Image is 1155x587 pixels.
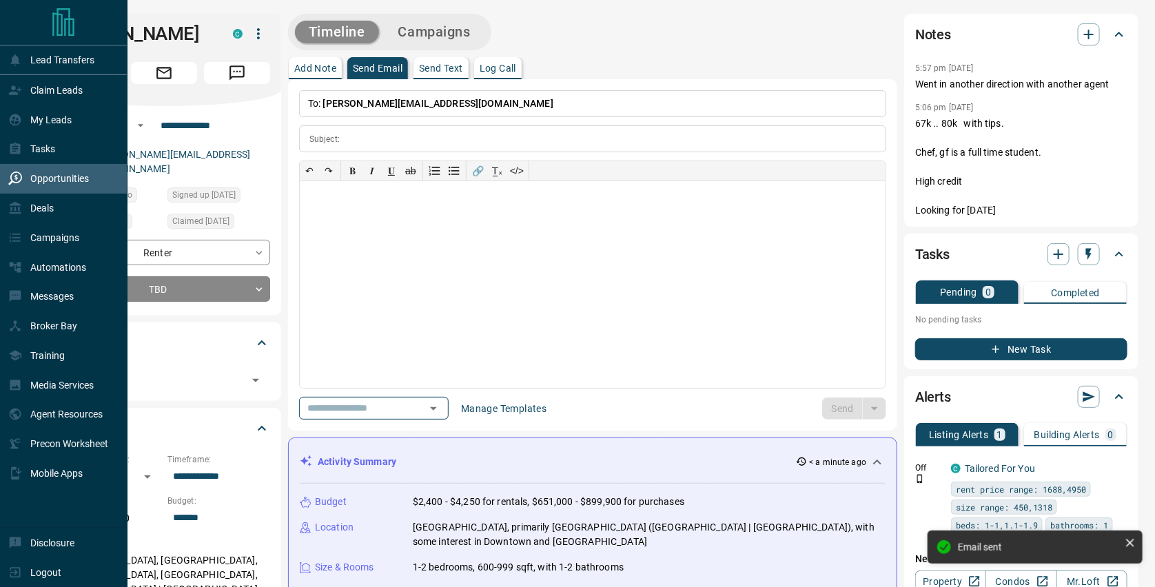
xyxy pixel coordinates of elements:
[362,161,382,181] button: 𝑰
[95,149,251,174] a: [PERSON_NAME][EMAIL_ADDRESS][DOMAIN_NAME]
[167,214,270,233] div: Tue Apr 08 2025
[167,495,270,507] p: Budget:
[343,161,362,181] button: 𝐁
[132,117,149,134] button: Open
[929,430,989,440] p: Listing Alerts
[58,23,212,45] h1: [PERSON_NAME]
[318,455,396,469] p: Activity Summary
[315,495,347,509] p: Budget
[425,161,444,181] button: Numbered list
[915,238,1127,271] div: Tasks
[58,412,270,445] div: Criteria
[915,18,1127,51] div: Notes
[915,386,951,408] h2: Alerts
[419,63,463,73] p: Send Text
[172,188,236,202] span: Signed up [DATE]
[58,327,270,360] div: Tags
[58,240,270,265] div: Renter
[131,62,197,84] span: Email
[388,165,395,176] span: 𝐔
[167,453,270,466] p: Timeframe:
[915,77,1127,92] p: Went in another direction with another agent
[58,537,270,549] p: Areas Searched:
[997,430,1003,440] p: 1
[246,371,265,390] button: Open
[319,161,338,181] button: ↷
[424,399,443,418] button: Open
[480,63,516,73] p: Log Call
[453,398,555,420] button: Manage Templates
[299,90,886,117] p: To:
[915,116,1127,218] p: 67k .. 80k with tips. Chef, gf is a full time student. High credit Looking for [DATE]
[300,449,886,475] div: Activity Summary< a minute ago
[488,161,507,181] button: T̲ₓ
[915,462,943,474] p: Off
[810,456,867,468] p: < a minute ago
[915,338,1127,360] button: New Task
[915,474,925,484] svg: Push Notification Only
[315,520,354,535] p: Location
[300,161,319,181] button: ↶
[385,21,484,43] button: Campaigns
[413,520,886,549] p: [GEOGRAPHIC_DATA], primarily [GEOGRAPHIC_DATA] ([GEOGRAPHIC_DATA] | [GEOGRAPHIC_DATA]), with some...
[915,63,974,73] p: 5:57 pm [DATE]
[233,29,243,39] div: condos.ca
[915,309,1127,330] p: No pending tasks
[956,500,1052,514] span: size range: 450,1318
[915,552,1127,566] p: New Alert:
[295,21,379,43] button: Timeline
[956,518,1038,532] span: beds: 1-1,1.1-1.9
[469,161,488,181] button: 🔗
[353,63,402,73] p: Send Email
[58,276,270,302] div: TBD
[915,103,974,112] p: 5:06 pm [DATE]
[413,560,624,575] p: 1-2 bedrooms, 600-999 sqft, with 1-2 bathrooms
[940,287,977,297] p: Pending
[172,214,229,228] span: Claimed [DATE]
[382,161,401,181] button: 𝐔
[444,161,464,181] button: Bullet list
[309,133,340,145] p: Subject:
[315,560,374,575] p: Size & Rooms
[294,63,336,73] p: Add Note
[958,542,1119,553] div: Email sent
[915,23,951,45] h2: Notes
[951,464,961,473] div: condos.ca
[915,243,950,265] h2: Tasks
[507,161,527,181] button: </>
[167,187,270,207] div: Wed May 15 2024
[204,62,270,84] span: Message
[985,287,991,297] p: 0
[405,165,416,176] s: ab
[822,398,886,420] div: split button
[401,161,420,181] button: ab
[956,482,1086,496] span: rent price range: 1688,4950
[1050,518,1108,532] span: bathrooms: 1
[323,98,553,109] span: [PERSON_NAME][EMAIL_ADDRESS][DOMAIN_NAME]
[413,495,684,509] p: $2,400 - $4,250 for rentals, $651,000 - $899,900 for purchases
[1034,430,1100,440] p: Building Alerts
[1108,430,1114,440] p: 0
[915,380,1127,413] div: Alerts
[1051,288,1100,298] p: Completed
[965,463,1035,474] a: Tailored For You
